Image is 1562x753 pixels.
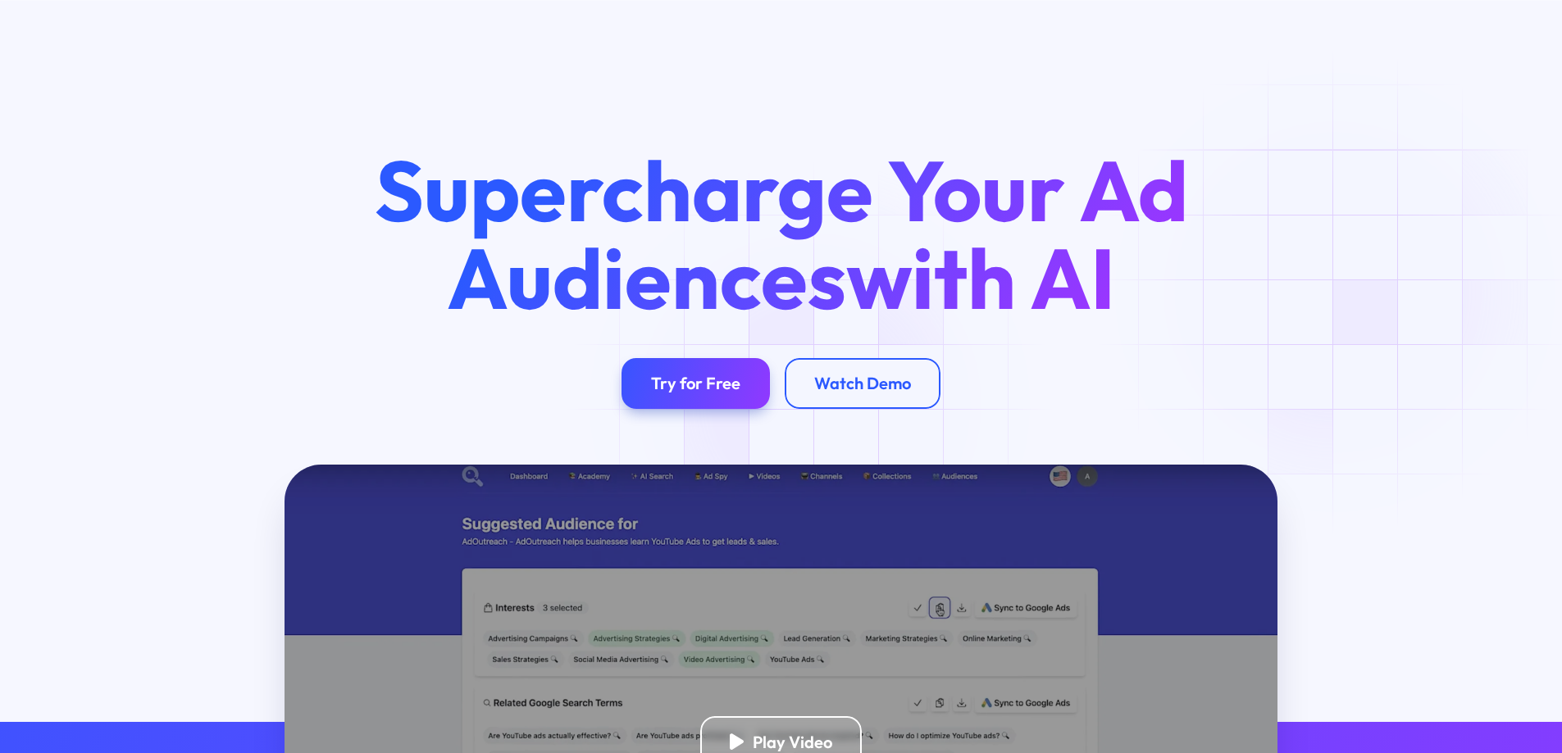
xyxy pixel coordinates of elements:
div: Play Video [753,732,832,752]
span: with AI [846,225,1115,331]
h1: Supercharge Your Ad Audiences [339,147,1222,320]
a: Try for Free [622,358,770,410]
div: Watch Demo [814,373,911,393]
div: Try for Free [651,373,740,393]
